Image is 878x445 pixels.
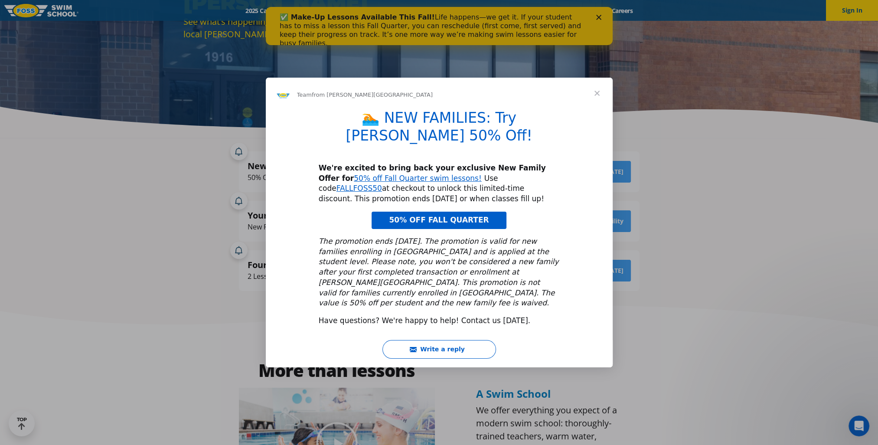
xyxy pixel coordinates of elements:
div: Close [330,8,339,13]
b: ✅ Make-Up Lessons Available This Fall! [14,6,169,14]
a: FALLFOSS50 [336,184,382,193]
div: Have questions? We're happy to help! Contact us [DATE]. [319,316,560,326]
i: The promotion ends [DATE]. The promotion is valid for new families enrolling in [GEOGRAPHIC_DATA]... [319,237,559,308]
span: Close [581,78,613,109]
a: 50% OFF FALL QUARTER [372,212,506,229]
a: 50% off Fall Quarter swim lessons [354,174,479,183]
div: Life happens—we get it. If your student has to miss a lesson this Fall Quarter, you can reschedul... [14,6,319,41]
a: ! [479,174,482,183]
div: Use code at checkout to unlock this limited-time discount. This promotion ends [DATE] or when cla... [319,163,560,204]
img: Profile image for Team [276,88,290,102]
b: We're excited to bring back your exclusive New Family Offer for [319,164,546,183]
span: 50% OFF FALL QUARTER [389,216,489,224]
span: from [PERSON_NAME][GEOGRAPHIC_DATA] [312,92,433,98]
h1: 🏊 NEW FAMILIES: Try [PERSON_NAME] 50% Off! [319,109,560,150]
span: Team [297,92,312,98]
button: Write a reply [382,340,496,359]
